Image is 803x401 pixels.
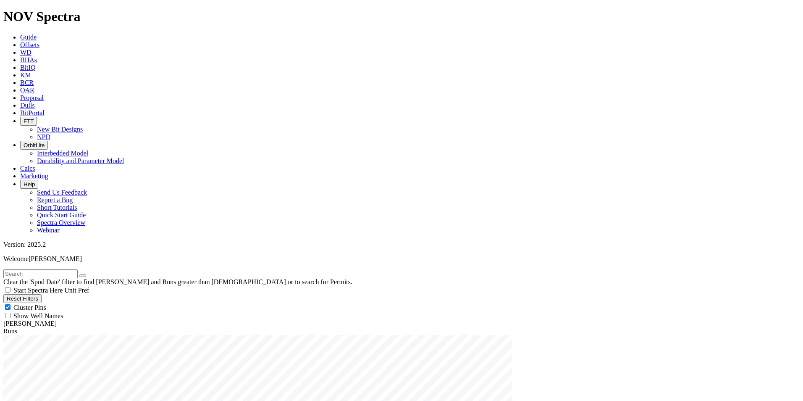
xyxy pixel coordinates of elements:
a: Calcs [20,165,35,172]
a: Interbedded Model [37,150,88,157]
a: NPD [37,133,50,140]
a: Spectra Overview [37,219,85,226]
button: Reset Filters [3,294,42,303]
a: Dulls [20,102,35,109]
a: Webinar [37,227,60,234]
span: Clear the 'Spud Date' filter to find [PERSON_NAME] and Runs greater than [DEMOGRAPHIC_DATA] or to... [3,278,352,285]
span: Show Well Names [13,312,63,319]
span: Cluster Pins [13,304,46,311]
button: OrbitLite [20,141,48,150]
span: Help [24,181,35,187]
a: BCR [20,79,34,86]
a: Proposal [20,94,44,101]
span: [PERSON_NAME] [29,255,82,262]
span: FTT [24,118,34,124]
h1: NOV Spectra [3,9,800,24]
span: Start Spectra Here [13,287,63,294]
a: Offsets [20,41,39,48]
span: OrbitLite [24,142,45,148]
div: Runs [3,327,800,335]
a: Send Us Feedback [37,189,87,196]
a: Marketing [20,172,48,179]
a: Report a Bug [37,196,73,203]
p: Welcome [3,255,800,263]
a: Quick Start Guide [37,211,86,219]
a: OAR [20,87,34,94]
span: Unit Pref [64,287,89,294]
a: Guide [20,34,37,41]
a: KM [20,71,31,79]
div: [PERSON_NAME] [3,320,800,327]
a: WD [20,49,31,56]
button: FTT [20,117,37,126]
a: BHAs [20,56,37,63]
input: Search [3,269,78,278]
a: BitPortal [20,109,45,116]
div: Version: 2025.2 [3,241,800,248]
a: BitIQ [20,64,35,71]
a: Short Tutorials [37,204,77,211]
button: Help [20,180,38,189]
a: New Bit Designs [37,126,83,133]
a: Durability and Parameter Model [37,157,124,164]
input: Start Spectra Here [5,287,10,293]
